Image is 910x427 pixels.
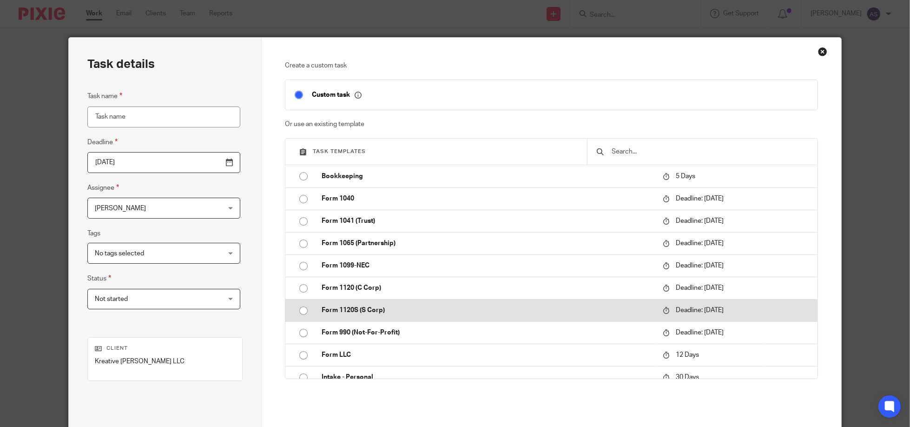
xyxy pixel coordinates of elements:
[95,345,236,352] p: Client
[87,182,119,193] label: Assignee
[611,147,808,157] input: Search...
[322,306,653,315] p: Form 1120S (S Corp)
[676,285,724,291] span: Deadline: [DATE]
[676,262,724,269] span: Deadline: [DATE]
[322,283,653,293] p: Form 1120 (C Corp)
[313,149,366,154] span: Task templates
[676,218,724,224] span: Deadline: [DATE]
[322,194,653,203] p: Form 1040
[87,107,240,127] input: Task name
[285,120,818,129] p: Or use an existing template
[87,91,122,101] label: Task name
[676,173,695,180] span: 5 Days
[322,172,653,181] p: Bookkeeping
[322,216,653,226] p: Form 1041 (Trust)
[285,61,818,70] p: Create a custom task
[87,229,100,238] label: Tags
[322,350,653,360] p: Form LLC
[676,352,699,358] span: 12 Days
[676,307,724,314] span: Deadline: [DATE]
[87,152,240,173] input: Pick a date
[87,273,111,284] label: Status
[87,137,118,147] label: Deadline
[95,205,146,212] span: [PERSON_NAME]
[676,195,724,202] span: Deadline: [DATE]
[322,239,653,248] p: Form 1065 (Partnership)
[312,91,362,99] p: Custom task
[676,374,699,380] span: 30 Days
[676,240,724,247] span: Deadline: [DATE]
[95,250,144,257] span: No tags selected
[87,56,155,72] h2: Task details
[322,328,653,337] p: Form 990 (Not-For-Profit)
[95,296,128,302] span: Not started
[322,373,653,382] p: Intake - Personal
[676,329,724,336] span: Deadline: [DATE]
[818,47,827,56] div: Close this dialog window
[322,261,653,270] p: Form 1099-NEC
[95,357,236,366] p: Kreative [PERSON_NAME] LLC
